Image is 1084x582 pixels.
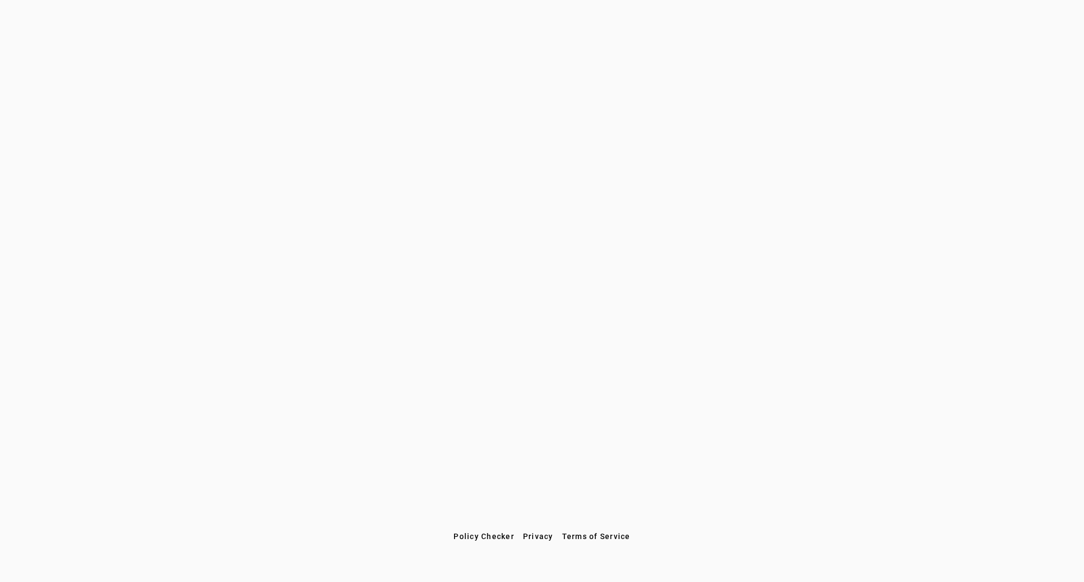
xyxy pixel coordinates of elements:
[449,527,519,546] button: Policy Checker
[519,527,558,546] button: Privacy
[523,532,553,541] span: Privacy
[453,532,514,541] span: Policy Checker
[558,527,635,546] button: Terms of Service
[562,532,631,541] span: Terms of Service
